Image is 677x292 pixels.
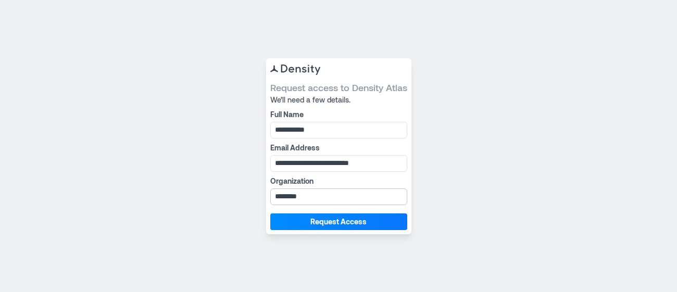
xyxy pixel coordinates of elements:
span: Request access to Density Atlas [270,81,407,94]
label: Email Address [270,143,405,153]
label: Organization [270,176,405,186]
label: Full Name [270,109,405,120]
span: Request Access [310,217,367,227]
button: Request Access [270,213,407,230]
span: We’ll need a few details. [270,95,407,105]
